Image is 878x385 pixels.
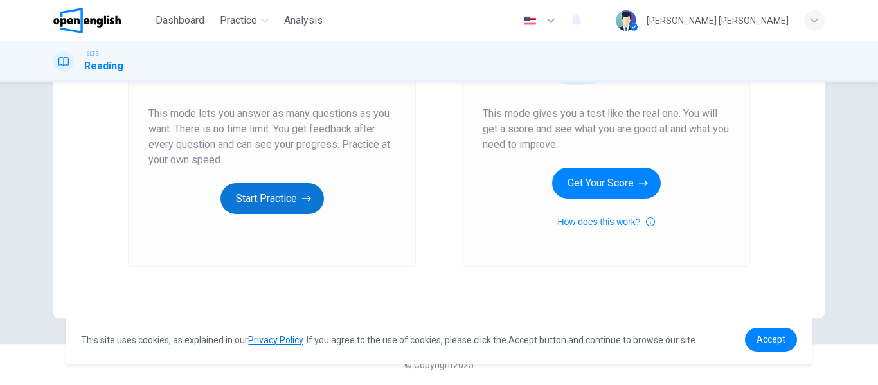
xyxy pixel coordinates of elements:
img: en [522,16,538,26]
span: Practice [220,13,257,28]
h1: Reading [84,58,123,74]
button: Start Practice [220,183,324,214]
span: IELTS [84,49,99,58]
span: © Copyright 2025 [404,360,474,370]
span: Analysis [284,13,323,28]
a: dismiss cookie message [745,328,797,352]
div: cookieconsent [66,315,812,364]
span: This mode gives you a test like the real one. You will get a score and see what you are good at a... [483,106,730,152]
a: OpenEnglish logo [53,8,150,33]
button: Get Your Score [552,168,661,199]
span: This site uses cookies, as explained in our . If you agree to the use of cookies, please click th... [81,335,697,345]
span: This mode lets you answer as many questions as you want. There is no time limit. You get feedback... [148,106,395,168]
button: Dashboard [150,9,210,32]
button: How does this work? [557,214,654,229]
img: OpenEnglish logo [53,8,121,33]
button: Practice [215,9,274,32]
a: Privacy Policy [248,335,303,345]
div: [PERSON_NAME] [PERSON_NAME] [647,13,789,28]
img: Profile picture [616,10,636,31]
span: Dashboard [156,13,204,28]
button: Analysis [279,9,328,32]
span: Accept [757,334,785,345]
